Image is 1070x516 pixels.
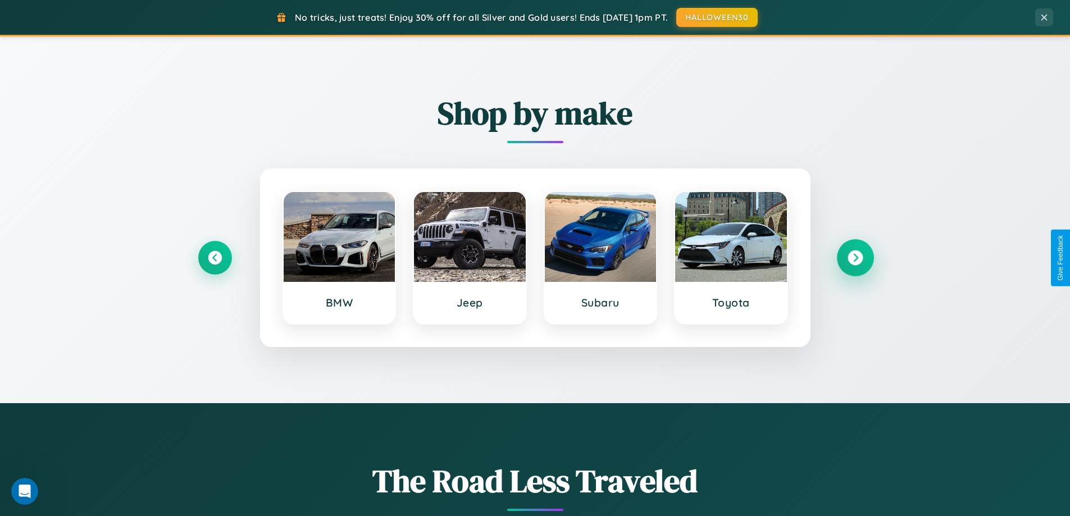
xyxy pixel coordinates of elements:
h3: Jeep [425,296,514,309]
span: No tricks, just treats! Enjoy 30% off for all Silver and Gold users! Ends [DATE] 1pm PT. [295,12,668,23]
div: Give Feedback [1057,235,1064,281]
h3: Subaru [556,296,645,309]
button: HALLOWEEN30 [676,8,758,27]
h3: Toyota [686,296,776,309]
h2: Shop by make [198,92,872,135]
h1: The Road Less Traveled [198,459,872,503]
h3: BMW [295,296,384,309]
iframe: Intercom live chat [11,478,38,505]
